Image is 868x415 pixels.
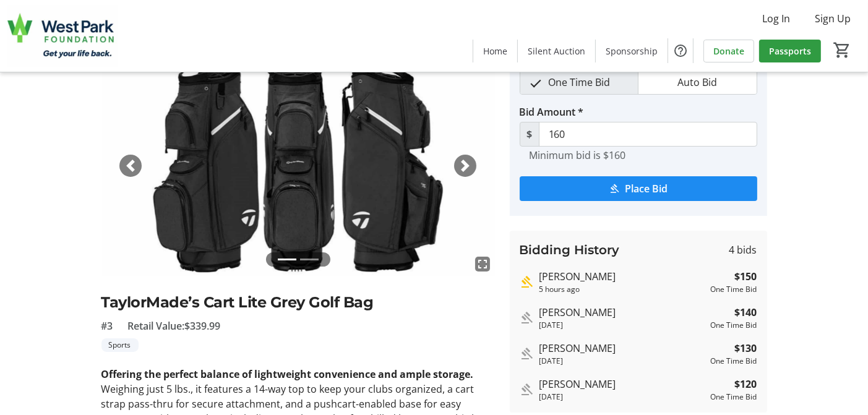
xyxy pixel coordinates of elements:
tr-hint: Minimum bid is $160 [530,149,626,161]
span: 4 bids [729,242,757,257]
span: $ [520,122,539,147]
a: Silent Auction [518,40,595,62]
a: Home [473,40,517,62]
div: One Time Bid [711,356,757,367]
a: Passports [759,40,821,62]
span: Donate [713,45,744,58]
strong: $130 [735,341,757,356]
div: 5 hours ago [539,284,706,295]
label: Bid Amount * [520,105,584,119]
div: [PERSON_NAME] [539,377,706,391]
mat-icon: Outbid [520,310,535,325]
div: One Time Bid [711,320,757,331]
div: [PERSON_NAME] [539,341,706,356]
img: Image [101,55,495,276]
span: #3 [101,319,113,333]
div: One Time Bid [711,391,757,403]
button: Cart [831,39,853,61]
span: Log In [762,11,790,26]
span: One Time Bid [541,71,617,94]
tr-label-badge: Sports [101,338,139,352]
div: [PERSON_NAME] [539,305,706,320]
span: Passports [769,45,811,58]
span: Sign Up [815,11,851,26]
strong: $150 [735,269,757,284]
button: Log In [752,9,800,28]
h2: TaylorMade’s Cart Lite Grey Golf Bag [101,291,495,314]
strong: $140 [735,305,757,320]
mat-icon: Highest bid [520,275,535,289]
button: Sign Up [805,9,861,28]
a: Donate [703,40,754,62]
span: Sponsorship [606,45,658,58]
span: Silent Auction [528,45,585,58]
span: Home [483,45,507,58]
a: Sponsorship [596,40,668,62]
div: [DATE] [539,391,706,403]
mat-icon: Outbid [520,382,535,397]
div: One Time Bid [711,284,757,295]
img: West Park Healthcare Centre Foundation's Logo [7,5,118,67]
button: Help [668,38,693,63]
h3: Bidding History [520,241,620,259]
strong: Offering the perfect balance of lightweight convenience and ample storage. [101,367,474,381]
mat-icon: fullscreen [475,257,490,272]
span: Auto Bid [670,71,724,94]
div: [DATE] [539,356,706,367]
span: Place Bid [625,181,668,196]
mat-icon: Outbid [520,346,535,361]
button: Place Bid [520,176,757,201]
span: Retail Value: $339.99 [128,319,221,333]
div: [DATE] [539,320,706,331]
div: [PERSON_NAME] [539,269,706,284]
strong: $120 [735,377,757,391]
